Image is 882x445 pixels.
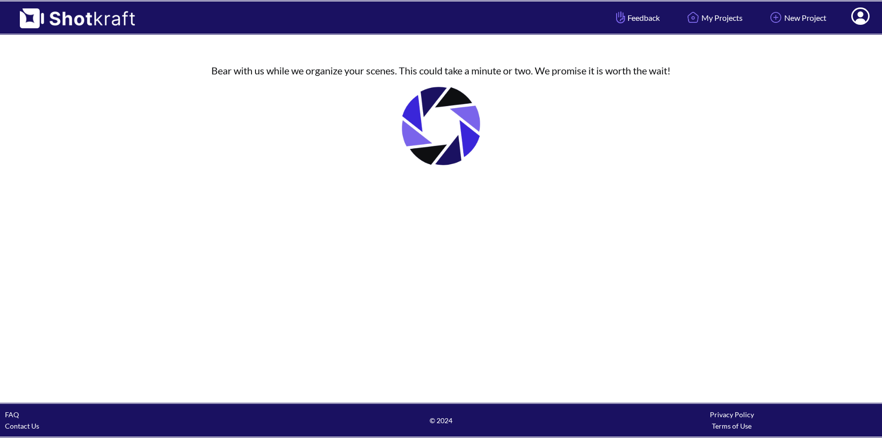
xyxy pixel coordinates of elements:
[586,409,877,420] div: Privacy Policy
[685,9,701,26] img: Home Icon
[391,76,491,176] img: Loading..
[5,422,39,430] a: Contact Us
[614,12,660,23] span: Feedback
[677,4,750,31] a: My Projects
[767,9,784,26] img: Add Icon
[296,415,586,426] span: © 2024
[614,9,628,26] img: Hand Icon
[586,420,877,432] div: Terms of Use
[760,4,834,31] a: New Project
[5,410,19,419] a: FAQ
